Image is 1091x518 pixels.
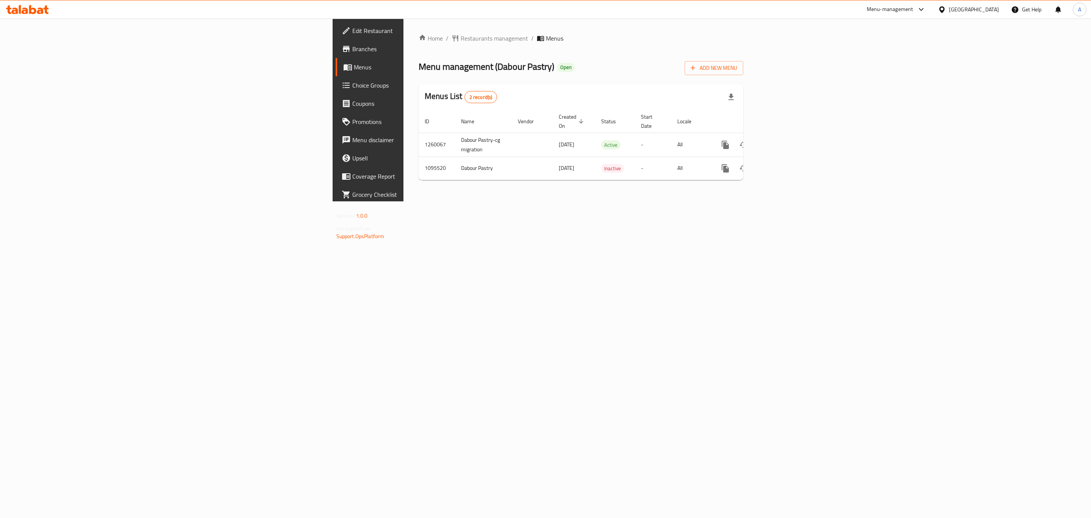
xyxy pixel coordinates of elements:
[352,154,509,163] span: Upsell
[336,149,515,167] a: Upsell
[354,63,509,72] span: Menus
[546,34,563,43] span: Menus
[601,141,621,149] span: Active
[352,99,509,108] span: Coupons
[671,157,710,180] td: All
[336,224,371,234] span: Get support on:
[641,112,662,130] span: Start Date
[336,211,355,221] span: Version:
[465,94,497,101] span: 2 record(s)
[671,133,710,157] td: All
[685,61,743,75] button: Add New Menu
[336,58,515,76] a: Menus
[336,76,515,94] a: Choice Groups
[464,91,497,103] div: Total records count
[461,117,484,126] span: Name
[352,26,509,35] span: Edit Restaurant
[352,44,509,53] span: Branches
[1078,5,1081,14] span: A
[518,117,544,126] span: Vendor
[559,163,574,173] span: [DATE]
[425,117,439,126] span: ID
[691,63,737,73] span: Add New Menu
[677,117,701,126] span: Locale
[336,131,515,149] a: Menu disclaimer
[559,140,574,149] span: [DATE]
[356,211,368,221] span: 1.0.0
[635,133,671,157] td: -
[352,172,509,181] span: Coverage Report
[735,159,753,177] button: Change Status
[336,40,515,58] a: Branches
[352,81,509,90] span: Choice Groups
[601,140,621,149] div: Active
[601,117,626,126] span: Status
[336,185,515,204] a: Grocery Checklist
[352,135,509,144] span: Menu disclaimer
[949,5,999,14] div: [GEOGRAPHIC_DATA]
[557,64,575,71] span: Open
[336,113,515,131] a: Promotions
[336,231,385,241] a: Support.OpsPlatform
[635,157,671,180] td: -
[419,110,795,180] table: enhanced table
[419,34,743,43] nav: breadcrumb
[336,167,515,185] a: Coverage Report
[735,136,753,154] button: Change Status
[601,164,624,173] span: Inactive
[336,94,515,113] a: Coupons
[722,88,740,106] div: Export file
[352,117,509,126] span: Promotions
[559,112,586,130] span: Created On
[867,5,913,14] div: Menu-management
[531,34,534,43] li: /
[425,91,497,103] h2: Menus List
[352,190,509,199] span: Grocery Checklist
[557,63,575,72] div: Open
[336,22,515,40] a: Edit Restaurant
[710,110,795,133] th: Actions
[716,136,735,154] button: more
[716,159,735,177] button: more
